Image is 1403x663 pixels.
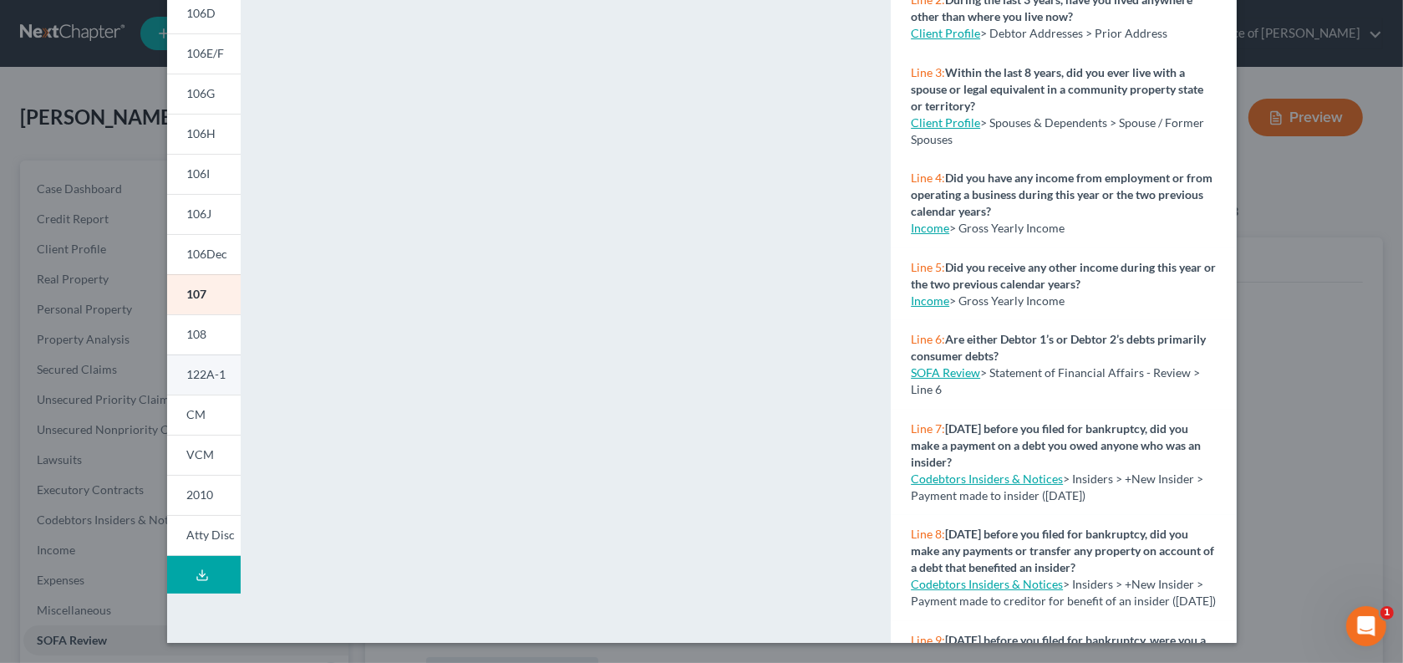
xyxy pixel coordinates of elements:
[187,327,207,341] span: 108
[187,86,216,100] span: 106G
[911,527,1214,574] strong: [DATE] before you filed for bankruptcy, did you make any payments or transfer any property on acc...
[167,515,241,556] a: Atty Disc
[911,332,945,346] span: Line 6:
[167,74,241,114] a: 106G
[167,354,241,395] a: 122A-1
[187,166,211,181] span: 106I
[911,221,949,235] a: Income
[911,115,1204,146] span: > Spouses & Dependents > Spouse / Former Spouses
[911,577,1216,608] span: > Insiders > +New Insider > Payment made to creditor for benefit of an insider ([DATE])
[911,365,980,380] a: SOFA Review
[1380,606,1394,620] span: 1
[167,234,241,274] a: 106Dec
[1346,606,1386,646] iframe: Intercom live chat
[911,26,980,40] a: Client Profile
[167,194,241,234] a: 106J
[187,207,212,221] span: 106J
[187,367,226,381] span: 122A-1
[187,407,206,421] span: CM
[187,287,207,301] span: 107
[187,46,225,60] span: 106E/F
[911,472,1063,486] a: Codebtors Insiders & Notices
[187,247,228,261] span: 106Dec
[949,221,1065,235] span: > Gross Yearly Income
[911,115,980,130] a: Client Profile
[911,171,1212,218] strong: Did you have any income from employment or from operating a business during this year or the two ...
[187,126,216,140] span: 106H
[980,26,1167,40] span: > Debtor Addresses > Prior Address
[187,447,215,462] span: VCM
[911,421,1201,469] strong: [DATE] before you filed for bankruptcy, did you make a payment on a debt you owed anyone who was ...
[187,528,236,542] span: Atty Disc
[167,274,241,314] a: 107
[911,171,945,185] span: Line 4:
[911,65,1203,113] strong: Within the last 8 years, did you ever live with a spouse or legal equivalent in a community prope...
[167,114,241,154] a: 106H
[911,332,1206,363] strong: Are either Debtor 1’s or Debtor 2’s debts primarily consumer debts?
[187,6,216,20] span: 106D
[911,577,1063,591] a: Codebtors Insiders & Notices
[167,154,241,194] a: 106I
[911,260,1216,291] strong: Did you receive any other income during this year or the two previous calendar years?
[911,293,949,308] a: Income
[911,527,945,541] span: Line 8:
[167,475,241,515] a: 2010
[167,435,241,475] a: VCM
[911,421,945,436] span: Line 7:
[167,395,241,435] a: CM
[167,33,241,74] a: 106E/F
[911,472,1203,502] span: > Insiders > +New Insider > Payment made to insider ([DATE])
[911,260,945,274] span: Line 5:
[187,487,214,502] span: 2010
[911,633,945,647] span: Line 9:
[949,293,1065,308] span: > Gross Yearly Income
[911,365,1200,396] span: > Statement of Financial Affairs - Review > Line 6
[167,314,241,354] a: 108
[911,65,945,79] span: Line 3:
